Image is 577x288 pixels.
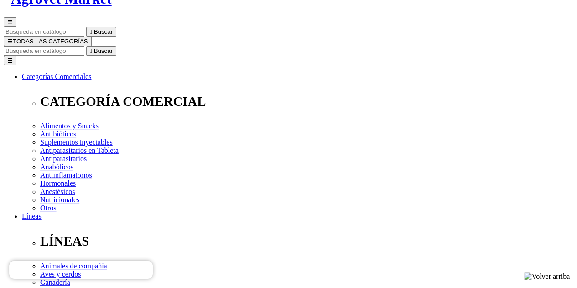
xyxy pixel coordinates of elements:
button: ☰ [4,56,16,65]
span: Buscar [94,28,113,35]
a: Ganadería [40,278,70,286]
span: Buscar [94,47,113,54]
img: Volver arriba [524,272,570,281]
a: Antiparasitarios en Tableta [40,147,119,154]
span: ☰ [7,38,13,45]
a: Anabólicos [40,163,73,171]
i:  [90,28,92,35]
a: Suplementos inyectables [40,138,113,146]
a: Otros [40,204,57,212]
a: Nutricionales [40,196,79,204]
button: ☰TODAS LAS CATEGORÍAS [4,37,92,46]
p: CATEGORÍA COMERCIAL [40,94,573,109]
a: Categorías Comerciales [22,73,91,80]
a: Líneas [22,212,42,220]
a: Antibióticos [40,130,76,138]
p: LÍNEAS [40,234,573,249]
input: Buscar [4,46,84,56]
a: Alimentos y Snacks [40,122,99,130]
button: ☰ [4,17,16,27]
a: Antiparasitarios [40,155,87,162]
a: Hormonales [40,179,76,187]
a: Antiinflamatorios [40,171,92,179]
button:  Buscar [86,27,116,37]
iframe: Brevo live chat [9,261,153,279]
button:  Buscar [86,46,116,56]
span: ☰ [7,19,13,26]
input: Buscar [4,27,84,37]
a: Anestésicos [40,188,75,195]
i:  [90,47,92,54]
